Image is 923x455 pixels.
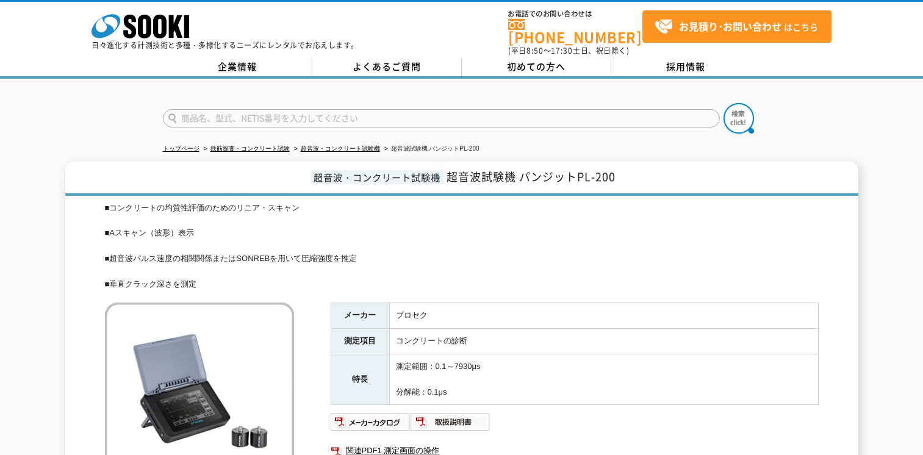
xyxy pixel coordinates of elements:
a: [PHONE_NUMBER] [508,19,642,44]
span: 8:50 [526,45,544,56]
span: (平日 ～ 土日、祝日除く) [508,45,629,56]
a: トップページ [163,145,199,152]
th: メーカー [331,303,389,329]
span: 17:30 [551,45,573,56]
a: 企業情報 [163,58,312,76]
td: プロセク [389,303,818,329]
a: 鉄筋探査・コンクリート試験 [210,145,290,152]
input: 商品名、型式、NETIS番号を入力してください [163,109,720,127]
span: お電話でのお問い合わせは [508,10,642,18]
img: メーカーカタログ [331,412,411,432]
div: ■コンクリートの均質性評価のためのリニア・スキャン ■Aスキャン（波形）表示 ■超音波パルス速度の相関関係またはSONREBを用いて圧縮強度を推定 ■垂直クラック深さを測定 [105,202,819,291]
a: メーカーカタログ [331,421,411,430]
th: 測定項目 [331,329,389,354]
li: 超音波試験機 パンジットPL-200 [382,143,479,156]
span: 超音波試験機 パンジットPL-200 [447,168,616,185]
td: コンクリートの診断 [389,329,818,354]
span: 超音波・コンクリート試験機 [311,170,444,184]
p: 日々進化する計測技術と多種・多様化するニーズにレンタルでお応えします。 [92,41,359,49]
span: はこちら [655,18,818,36]
span: 初めての方へ [507,60,566,73]
strong: お見積り･お問い合わせ [679,19,781,34]
a: お見積り･お問い合わせはこちら [642,10,831,43]
img: btn_search.png [724,103,754,134]
th: 特長 [331,354,389,405]
img: 取扱説明書 [411,412,490,432]
a: 初めての方へ [462,58,611,76]
a: 超音波・コンクリート試験機 [301,145,380,152]
a: よくあるご質問 [312,58,462,76]
a: 採用情報 [611,58,761,76]
a: 取扱説明書 [411,421,490,430]
td: 測定範囲：0.1～7930μs 分解能：0.1μs [389,354,818,405]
